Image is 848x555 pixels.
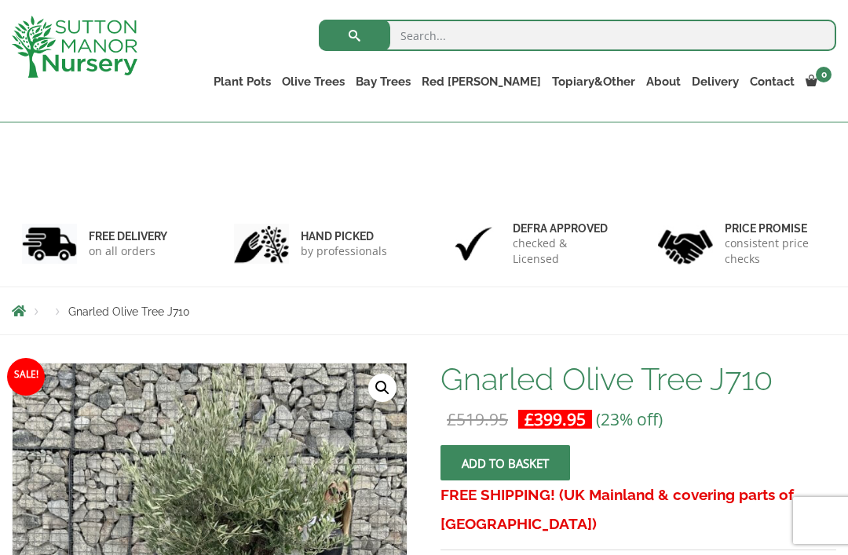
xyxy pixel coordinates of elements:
a: Olive Trees [276,71,350,93]
p: consistent price checks [725,236,826,267]
span: (23% off) [596,408,663,430]
span: 0 [816,67,832,82]
img: 2.jpg [234,224,289,264]
nav: Breadcrumbs [12,305,836,317]
img: 1.jpg [22,224,77,264]
a: Bay Trees [350,71,416,93]
h6: Defra approved [513,221,614,236]
img: 3.jpg [446,224,501,264]
h3: FREE SHIPPING! (UK Mainland & covering parts of [GEOGRAPHIC_DATA]) [440,480,836,539]
span: £ [525,408,534,430]
p: checked & Licensed [513,236,614,267]
h6: hand picked [301,229,387,243]
a: Topiary&Other [546,71,641,93]
p: on all orders [89,243,167,259]
a: About [641,71,686,93]
a: View full-screen image gallery [368,374,397,402]
a: Contact [744,71,800,93]
button: Add to basket [440,445,570,480]
span: £ [447,408,456,430]
a: Plant Pots [208,71,276,93]
a: Delivery [686,71,744,93]
span: Gnarled Olive Tree J710 [68,305,190,318]
img: logo [12,16,137,78]
a: Red [PERSON_NAME] [416,71,546,93]
h6: Price promise [725,221,826,236]
bdi: 399.95 [525,408,586,430]
img: 4.jpg [658,220,713,268]
h6: FREE DELIVERY [89,229,167,243]
input: Search... [319,20,836,51]
span: Sale! [7,358,45,396]
a: 0 [800,71,836,93]
h1: Gnarled Olive Tree J710 [440,363,836,396]
p: by professionals [301,243,387,259]
bdi: 519.95 [447,408,508,430]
